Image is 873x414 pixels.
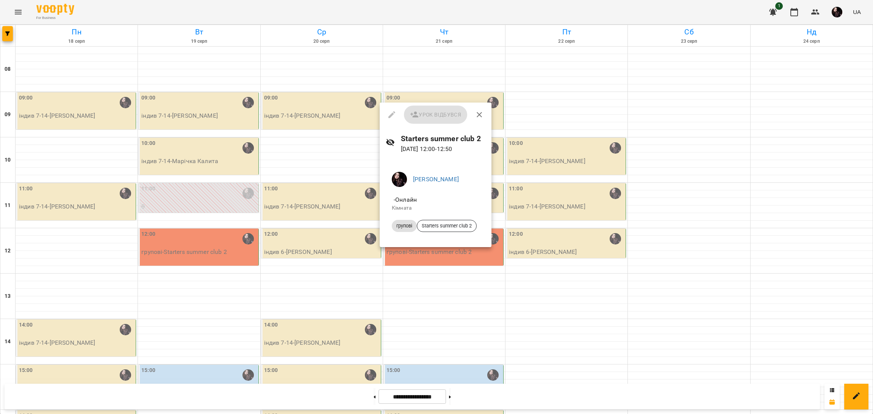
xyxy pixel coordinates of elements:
a: [PERSON_NAME] [413,176,459,183]
p: [DATE] 12:00 - 12:50 [401,145,485,154]
span: Starters summer club 2 [417,223,476,229]
p: Кімната [392,204,479,212]
h6: Starters summer club 2 [401,133,485,145]
img: c92daf42e94a56623d94c35acff0251f.jpg [392,172,407,187]
span: групові [392,223,417,229]
div: Starters summer club 2 [417,220,477,232]
span: - Онлайн [392,196,418,203]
